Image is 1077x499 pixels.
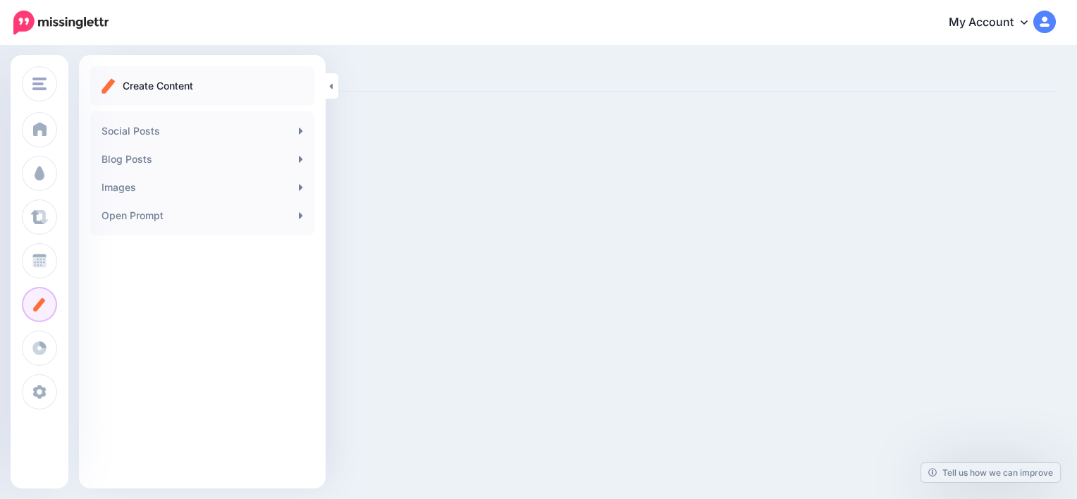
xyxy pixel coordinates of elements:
[32,78,47,90] img: menu.png
[96,202,309,230] a: Open Prompt
[921,463,1060,482] a: Tell us how we can improve
[13,11,109,35] img: Missinglettr
[123,78,193,94] p: Create Content
[96,117,309,145] a: Social Posts
[101,78,116,94] img: create.png
[96,173,309,202] a: Images
[96,145,309,173] a: Blog Posts
[935,6,1056,40] a: My Account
